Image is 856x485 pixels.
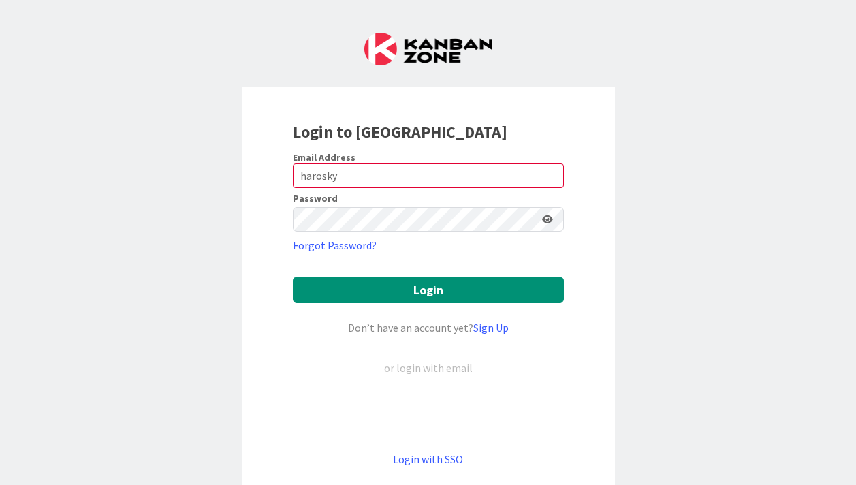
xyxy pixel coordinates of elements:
div: or login with email [381,360,476,376]
a: Login with SSO [393,452,463,466]
div: Sign in with Google. Opens in new tab [293,398,564,428]
img: Kanban Zone [364,33,492,65]
a: Forgot Password? [293,237,377,253]
b: Login to [GEOGRAPHIC_DATA] [293,121,507,142]
label: Password [293,193,338,203]
iframe: Sign in with Google Button [286,398,571,428]
a: Sign Up [473,321,509,334]
button: Login [293,277,564,303]
label: Email Address [293,151,355,163]
div: Don’t have an account yet? [293,319,564,336]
